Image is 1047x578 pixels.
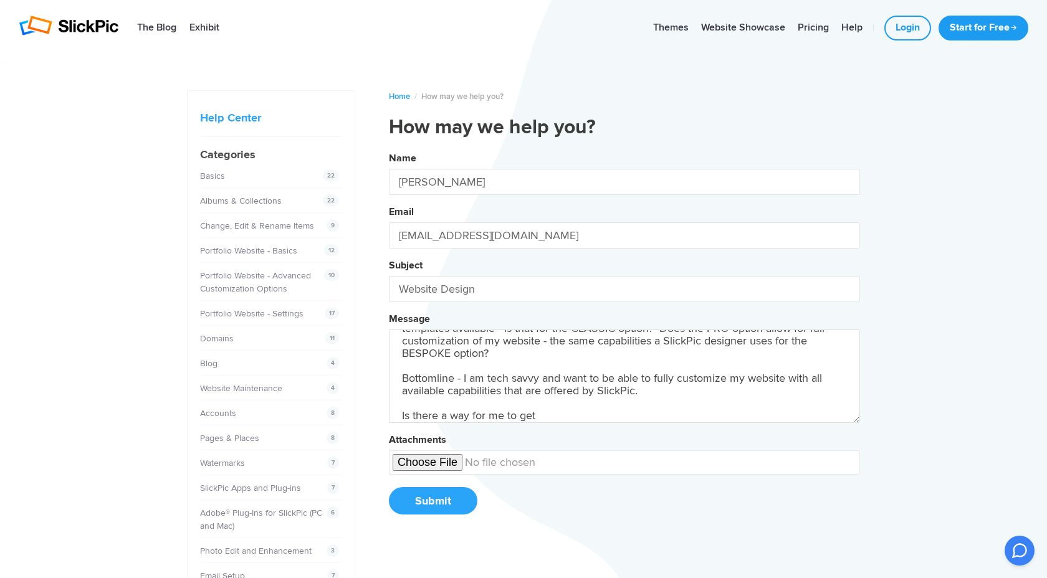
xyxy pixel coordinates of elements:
[389,206,414,218] label: Email
[327,506,339,519] span: 6
[200,358,218,369] a: Blog
[327,407,339,419] span: 8
[389,169,860,195] input: Your Name
[324,244,339,257] span: 12
[327,544,339,557] span: 3
[389,487,477,514] button: Submit
[325,332,339,344] span: 11
[389,313,430,325] label: Message
[327,457,339,469] span: 7
[414,92,417,102] span: /
[200,433,259,443] a: Pages & Places
[323,194,339,207] span: 22
[389,222,860,249] input: Your Email
[389,433,446,446] label: Attachments
[200,546,312,556] a: Photo Edit and Enhancement
[200,270,311,294] a: Portfolio Website - Advanced Customization Options
[200,458,245,468] a: Watermarks
[324,269,339,282] span: 10
[327,219,339,232] span: 9
[327,382,339,394] span: 4
[325,307,339,320] span: 17
[421,92,504,102] span: How may we help you?
[200,171,225,181] a: Basics
[389,148,860,528] button: NameEmailSubjectMessageAttachmentsSubmit
[389,259,423,272] label: Subject
[200,383,282,394] a: Website Maintenance
[389,115,860,140] h1: How may we help you?
[200,408,236,419] a: Accounts
[200,111,261,125] a: Help Center
[200,333,234,344] a: Domains
[200,245,297,256] a: Portfolio Website - Basics
[200,196,282,206] a: Albums & Collections
[389,450,860,475] input: undefined
[389,276,860,302] input: Your Subject
[389,152,416,164] label: Name
[200,146,342,163] h4: Categories
[389,92,410,102] a: Home
[200,308,304,319] a: Portfolio Website - Settings
[327,481,339,494] span: 7
[200,483,301,493] a: SlickPic Apps and Plug-ins
[327,357,339,369] span: 4
[323,169,339,182] span: 22
[200,508,322,531] a: Adobe® Plug-Ins for SlickPic (PC and Mac)
[327,432,339,444] span: 8
[200,220,314,231] a: Change, Edit & Rename Items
